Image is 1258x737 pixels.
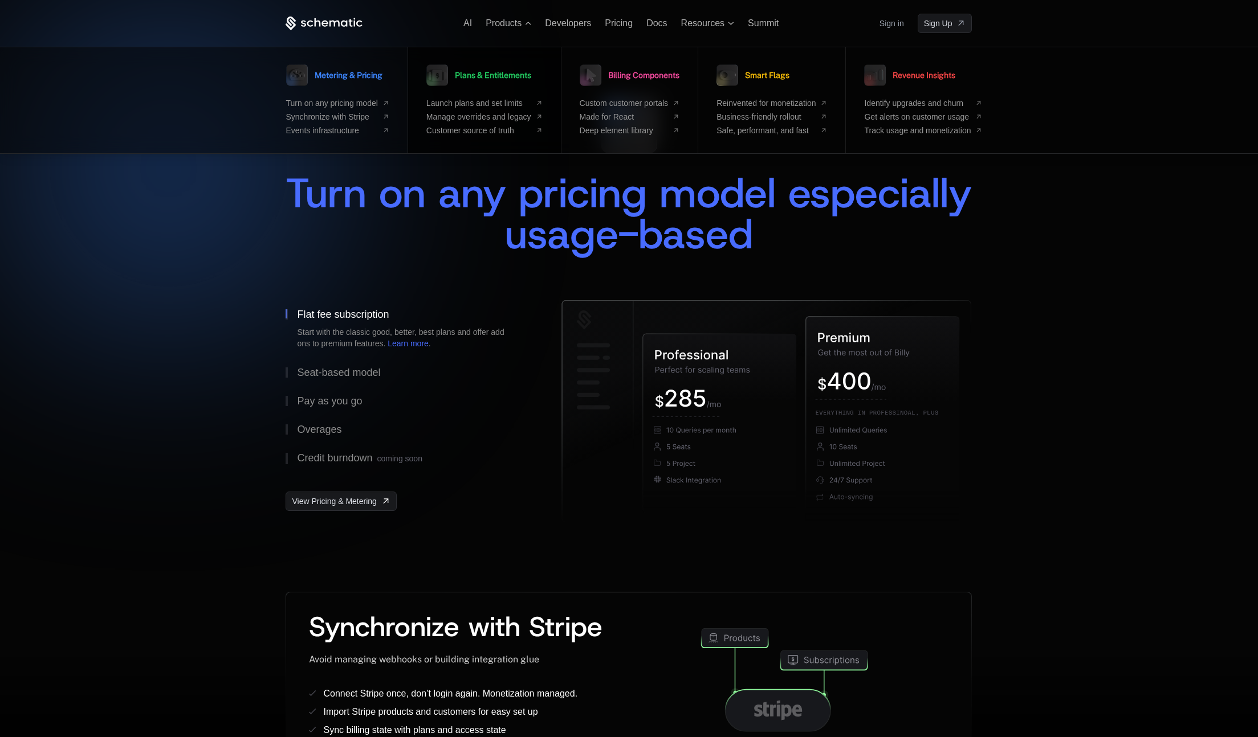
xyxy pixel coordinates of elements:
a: Billing Components [580,61,679,89]
a: Manage overrides and legacy [426,112,543,121]
a: Pricing [605,18,633,28]
span: Launch plans and set limits [426,99,531,108]
a: Custom customer portals [580,99,680,108]
span: Products [486,18,522,28]
span: Synchronize with Stripe [286,112,378,121]
span: Made for React [580,112,669,121]
span: Safe, performant, and fast [716,126,816,135]
a: Summit [748,18,779,28]
span: Resources [681,18,724,28]
a: Sign in [880,14,904,32]
a: Reinvented for monetization [716,99,827,108]
span: Identify upgrades and churn [864,99,971,108]
a: Identify upgrades and churn [864,99,982,108]
a: Synchronize with Stripe [286,112,389,121]
a: Business-friendly rollout [716,112,827,121]
a: Smart Flags [716,61,789,89]
span: Sync billing state with plans and access state [323,725,506,735]
a: Metering & Pricing [286,61,382,89]
span: Revenue Insights [893,71,955,79]
button: Seat-based model [286,358,525,387]
a: Plans & Entitlements [426,61,531,89]
button: Flat fee subscriptionStart with the classic good, better, best plans and offer add ons to premium... [286,300,525,358]
a: Track usage and monetization [864,126,982,135]
span: Sign Up [924,18,952,29]
span: Metering & Pricing [315,71,382,79]
a: Get alerts on customer usage [864,112,982,121]
g: 285 [666,390,706,407]
div: Flat fee subscription [297,309,389,320]
g: 400 [828,372,870,390]
span: Billing Components [608,71,679,79]
a: Revenue Insights [864,61,955,89]
span: Get alerts on customer usage [864,112,971,121]
div: Credit burndown [297,453,422,464]
span: Smart Flags [745,71,789,79]
span: Turn on any pricing model [286,99,378,108]
span: Track usage and monetization [864,126,971,135]
button: Pay as you go [286,387,525,415]
span: Avoid managing webhooks or building integration glue [309,654,539,665]
button: Overages [286,415,525,444]
span: Deep element library [580,126,669,135]
span: Manage overrides and legacy [426,112,531,121]
span: Reinvented for monetization [716,99,816,108]
a: AI [463,18,472,28]
a: Deep element library [580,126,680,135]
span: Import Stripe products and customers for easy set up [323,707,538,716]
div: Start with the classic good, better, best plans and offer add ons to premium features. . [297,326,514,349]
div: Seat-based model [297,367,380,378]
span: Plans & Entitlements [455,71,531,79]
span: Turn on any pricing model especially usage-based [286,166,984,261]
a: Made for React [580,112,680,121]
a: [object Object],[object Object] [286,492,396,511]
a: [object Object] [918,14,972,33]
a: Events infrastructure [286,126,389,135]
a: Customer source of truth [426,126,543,135]
a: Learn more [388,339,429,348]
span: coming soon [377,454,422,463]
div: Overages [297,424,341,435]
div: Pay as you go [297,396,362,406]
span: Events infrastructure [286,126,378,135]
span: Customer source of truth [426,126,531,135]
button: Credit burndowncoming soon [286,444,525,473]
span: Custom customer portals [580,99,669,108]
span: View Pricing & Metering [292,496,376,507]
a: Docs [646,18,667,28]
a: Launch plans and set limits [426,99,543,108]
span: Business-friendly rollout [716,112,816,121]
span: Synchronize with Stripe [309,608,602,645]
span: Connect Stripe once, don’t login again. Monetization managed. [323,689,577,698]
a: Developers [545,18,591,28]
a: Turn on any pricing model [286,99,389,108]
a: Safe, performant, and fast [716,126,827,135]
